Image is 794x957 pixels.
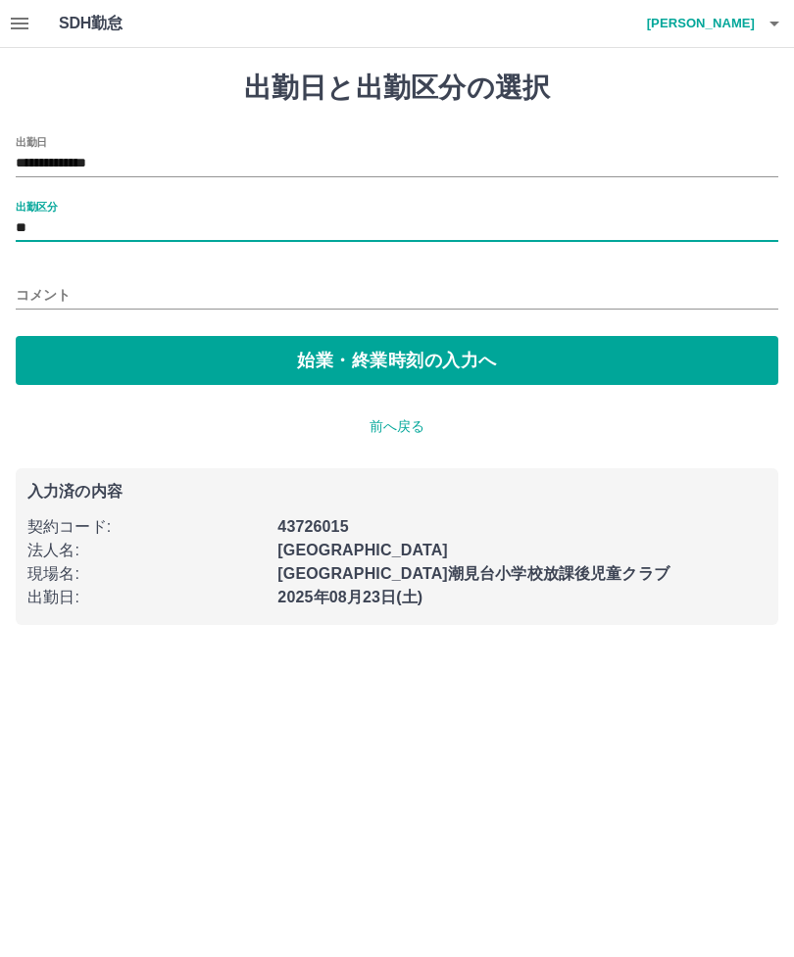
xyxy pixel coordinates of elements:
button: 始業・終業時刻の入力へ [16,336,778,385]
b: 2025年08月23日(土) [277,589,422,605]
p: 出勤日 : [27,586,266,609]
label: 出勤日 [16,134,47,149]
h1: 出勤日と出勤区分の選択 [16,72,778,105]
b: [GEOGRAPHIC_DATA]潮見台小学校放課後児童クラブ [277,565,670,582]
p: 法人名 : [27,539,266,562]
p: 現場名 : [27,562,266,586]
p: 入力済の内容 [27,484,767,500]
label: 出勤区分 [16,199,57,214]
b: [GEOGRAPHIC_DATA] [277,542,448,558]
p: 前へ戻る [16,416,778,437]
b: 43726015 [277,518,348,535]
p: 契約コード : [27,515,266,539]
